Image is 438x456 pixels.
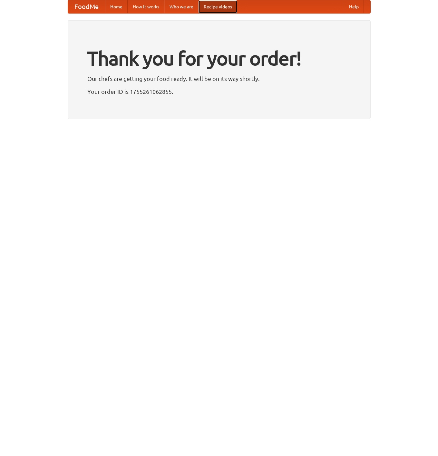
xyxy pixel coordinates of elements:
[68,0,105,13] a: FoodMe
[87,74,351,83] p: Our chefs are getting your food ready. It will be on its way shortly.
[199,0,237,13] a: Recipe videos
[128,0,164,13] a: How it works
[87,43,351,74] h1: Thank you for your order!
[87,87,351,96] p: Your order ID is 1755261062855.
[164,0,199,13] a: Who we are
[344,0,364,13] a: Help
[105,0,128,13] a: Home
